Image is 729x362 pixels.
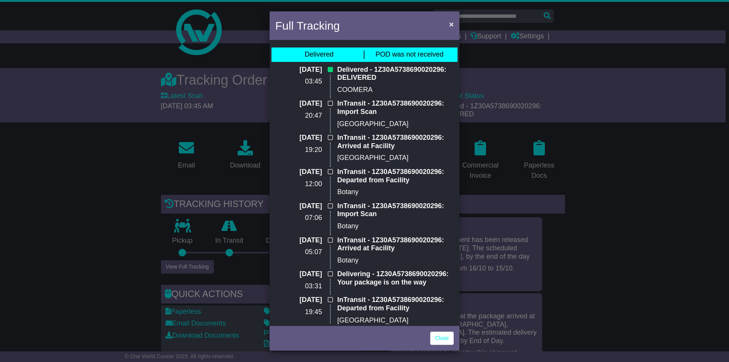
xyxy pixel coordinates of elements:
[275,236,322,245] p: [DATE]
[337,270,454,286] p: Delivering - 1Z30A5738690020296: Your package is on the way
[275,214,322,222] p: 07:06
[337,188,454,196] p: Botany
[337,134,454,150] p: InTransit - 1Z30A5738690020296: Arrived at Facility
[305,51,333,59] div: Delivered
[275,146,322,154] p: 19:20
[275,296,322,304] p: [DATE]
[337,202,454,218] p: InTransit - 1Z30A5738690020296: Import Scan
[337,86,454,94] p: COOMERA
[337,168,454,184] p: InTransit - 1Z30A5738690020296: Departed from Facility
[337,154,454,162] p: [GEOGRAPHIC_DATA]
[275,100,322,108] p: [DATE]
[337,100,454,116] p: InTransit - 1Z30A5738690020296: Import Scan
[376,51,443,58] span: POD was not received
[337,222,454,231] p: Botany
[337,256,454,265] p: Botany
[430,332,454,345] a: Close
[275,180,322,188] p: 12:00
[275,282,322,291] p: 03:31
[275,66,322,74] p: [DATE]
[275,248,322,256] p: 05:07
[445,16,458,32] button: Close
[275,77,322,86] p: 03:45
[449,20,454,28] span: ×
[337,66,454,82] p: Delivered - 1Z30A5738690020296: DELIVERED
[275,112,322,120] p: 20:47
[337,236,454,253] p: InTransit - 1Z30A5738690020296: Arrived at Facility
[275,308,322,316] p: 19:45
[275,202,322,210] p: [DATE]
[275,134,322,142] p: [DATE]
[337,120,454,128] p: [GEOGRAPHIC_DATA]
[337,316,454,325] p: [GEOGRAPHIC_DATA]
[275,168,322,176] p: [DATE]
[337,296,454,312] p: InTransit - 1Z30A5738690020296: Departed from Facility
[275,270,322,278] p: [DATE]
[275,17,340,34] h4: Full Tracking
